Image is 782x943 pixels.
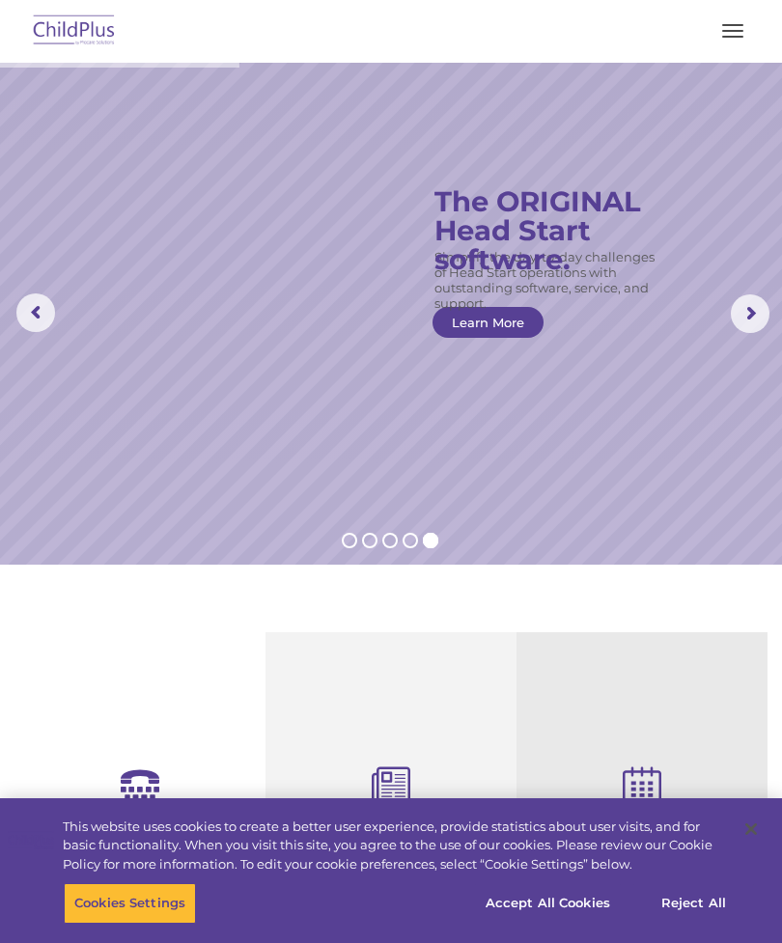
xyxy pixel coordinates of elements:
rs-layer: Simplify the day-to-day challenges of Head Start operations with outstanding software, service, a... [434,249,663,311]
button: Accept All Cookies [475,883,621,924]
button: Cookies Settings [64,883,196,924]
button: Close [730,808,772,850]
a: Learn More [433,307,544,338]
img: ChildPlus by Procare Solutions [29,9,120,54]
rs-layer: The ORIGINAL Head Start software. [434,187,678,274]
button: Reject All [633,883,754,924]
div: This website uses cookies to create a better user experience, provide statistics about user visit... [63,818,728,874]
